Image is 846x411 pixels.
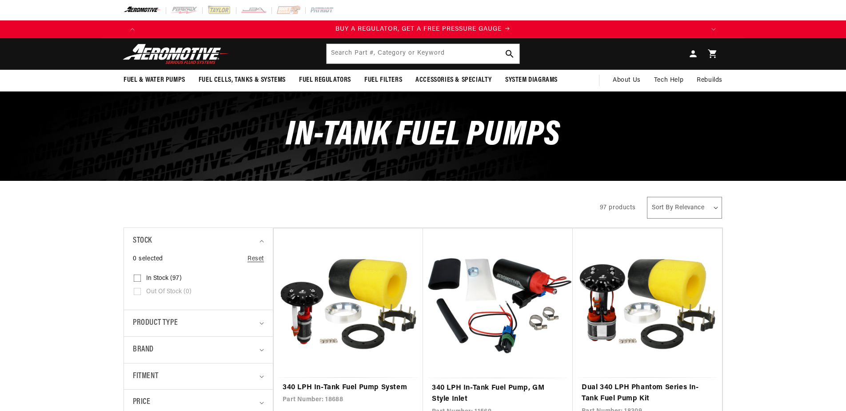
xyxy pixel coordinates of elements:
[606,70,647,91] a: About Us
[133,337,264,363] summary: Brand (0 selected)
[133,396,150,408] span: Price
[141,24,705,34] a: BUY A REGULATOR, GET A FREE PRESSURE GAUGE
[299,76,351,85] span: Fuel Regulators
[199,76,286,85] span: Fuel Cells, Tanks & Systems
[500,44,519,64] button: search button
[133,235,152,247] span: Stock
[124,76,185,85] span: Fuel & Water Pumps
[141,24,705,34] div: Announcement
[613,77,641,84] span: About Us
[327,44,519,64] input: Search by Part Number, Category or Keyword
[654,76,683,85] span: Tech Help
[133,363,264,390] summary: Fitment (0 selected)
[133,343,154,356] span: Brand
[432,383,564,405] a: 340 LPH In-Tank Fuel Pump, GM Style Inlet
[364,76,402,85] span: Fuel Filters
[499,70,564,91] summary: System Diagrams
[335,26,502,32] span: BUY A REGULATOR, GET A FREE PRESSURE GAUGE
[146,288,192,296] span: Out of stock (0)
[647,70,690,91] summary: Tech Help
[133,317,178,330] span: Product type
[409,70,499,91] summary: Accessories & Specialty
[283,382,414,394] a: 340 LPH In-Tank Fuel Pump System
[292,70,358,91] summary: Fuel Regulators
[247,254,264,264] a: Reset
[192,70,292,91] summary: Fuel Cells, Tanks & Systems
[124,20,141,38] button: Translation missing: en.sections.announcements.previous_announcement
[141,24,705,34] div: 1 of 4
[415,76,492,85] span: Accessories & Specialty
[133,254,163,264] span: 0 selected
[690,70,729,91] summary: Rebuilds
[286,118,560,153] span: In-Tank Fuel Pumps
[133,370,158,383] span: Fitment
[146,275,182,283] span: In stock (97)
[133,228,264,254] summary: Stock (0 selected)
[101,20,745,38] slideshow-component: Translation missing: en.sections.announcements.announcement_bar
[582,382,713,405] a: Dual 340 LPH Phantom Series In-Tank Fuel Pump Kit
[705,20,722,38] button: Translation missing: en.sections.announcements.next_announcement
[120,44,231,64] img: Aeromotive
[505,76,558,85] span: System Diagrams
[697,76,722,85] span: Rebuilds
[358,70,409,91] summary: Fuel Filters
[133,310,264,336] summary: Product type (0 selected)
[117,70,192,91] summary: Fuel & Water Pumps
[600,204,636,211] span: 97 products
